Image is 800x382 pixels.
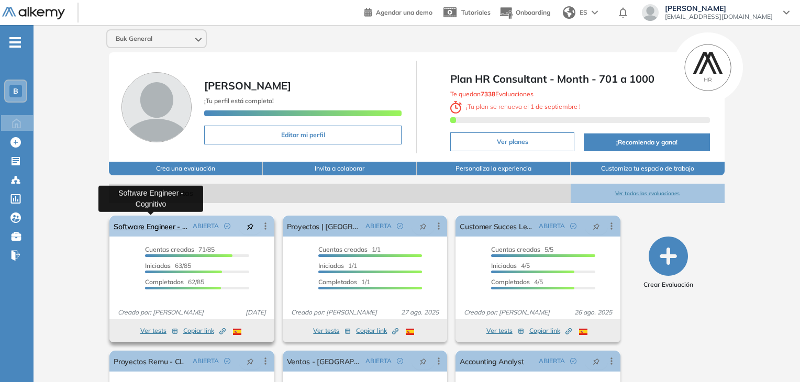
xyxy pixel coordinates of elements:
[450,101,462,114] img: clock-svg
[460,351,524,372] a: Accounting Analyst
[643,280,693,289] span: Crear Evaluación
[491,245,540,253] span: Cuentas creadas
[397,223,403,229] span: check-circle
[486,324,524,337] button: Ver tests
[224,358,230,364] span: check-circle
[247,222,254,230] span: pushpin
[356,324,398,337] button: Copiar link
[571,184,725,203] button: Ver todas las evaluaciones
[460,308,554,317] span: Creado por: [PERSON_NAME]
[406,329,414,335] img: ESP
[491,245,553,253] span: 5/5
[580,8,587,17] span: ES
[450,90,534,98] span: Te quedan Evaluaciones
[529,326,572,335] span: Copiar link
[145,278,184,286] span: Completados
[204,79,291,92] span: [PERSON_NAME]
[145,245,194,253] span: Cuentas creadas
[529,103,579,110] b: 1 de septiembre
[183,326,226,335] span: Copiar link
[539,221,565,231] span: ABIERTA
[356,326,398,335] span: Copiar link
[748,332,800,382] iframe: Chat Widget
[450,132,574,151] button: Ver planes
[585,353,608,369] button: pushpin
[2,7,65,20] img: Logo
[419,357,427,365] span: pushpin
[412,218,435,234] button: pushpin
[643,237,693,289] button: Crear Evaluación
[593,357,600,365] span: pushpin
[193,221,219,231] span: ABIERTA
[563,6,575,19] img: world
[318,245,368,253] span: Cuentas creadas
[491,278,543,286] span: 4/5
[450,103,581,110] span: ¡ Tu plan se renueva el !
[287,216,361,237] a: Proyectos | [GEOGRAPHIC_DATA] (Nueva)
[183,324,226,337] button: Copiar link
[529,324,572,337] button: Copiar link
[585,218,608,234] button: pushpin
[13,87,18,95] span: B
[318,278,370,286] span: 1/1
[481,90,495,98] b: 7338
[397,358,403,364] span: check-circle
[748,332,800,382] div: Widget de chat
[98,185,203,211] div: Software Engineer - Cognitivo
[499,2,550,24] button: Onboarding
[193,356,219,366] span: ABIERTA
[593,222,600,230] span: pushpin
[241,308,270,317] span: [DATE]
[145,262,191,269] span: 63/85
[318,262,344,269] span: Iniciadas
[263,162,417,175] button: Invita a colaborar
[318,278,357,286] span: Completados
[109,162,263,175] button: Crea una evaluación
[140,324,178,337] button: Ver tests
[287,351,361,372] a: Ventas - [GEOGRAPHIC_DATA]
[239,218,262,234] button: pushpin
[665,4,773,13] span: [PERSON_NAME]
[571,162,725,175] button: Customiza tu espacio de trabajo
[417,162,571,175] button: Personaliza la experiencia
[287,308,381,317] span: Creado por: [PERSON_NAME]
[313,324,351,337] button: Ver tests
[116,35,152,43] span: Buk General
[570,223,576,229] span: check-circle
[364,5,432,18] a: Agendar una demo
[318,245,381,253] span: 1/1
[592,10,598,15] img: arrow
[516,8,550,16] span: Onboarding
[233,329,241,335] img: ESP
[145,278,204,286] span: 62/85
[665,13,773,21] span: [EMAIL_ADDRESS][DOMAIN_NAME]
[570,358,576,364] span: check-circle
[114,308,208,317] span: Creado por: [PERSON_NAME]
[376,8,432,16] span: Agendar una demo
[114,351,184,372] a: Proyectos Remu - CL
[239,353,262,369] button: pushpin
[450,71,709,87] span: Plan HR Consultant - Month - 701 a 1000
[318,262,357,269] span: 1/1
[365,356,392,366] span: ABIERTA
[365,221,392,231] span: ABIERTA
[109,184,571,203] span: Evaluaciones abiertas
[461,8,491,16] span: Tutoriales
[419,222,427,230] span: pushpin
[114,216,188,237] a: Software Engineer - Cognitivo
[491,262,517,269] span: Iniciadas
[584,133,709,151] button: ¡Recomienda y gana!
[491,278,530,286] span: Completados
[412,353,435,369] button: pushpin
[460,216,534,237] a: Customer Succes Lead
[579,329,587,335] img: ESP
[121,72,192,142] img: Foto de perfil
[204,126,402,144] button: Editar mi perfil
[224,223,230,229] span: check-circle
[247,357,254,365] span: pushpin
[397,308,443,317] span: 27 ago. 2025
[539,356,565,366] span: ABIERTA
[145,245,215,253] span: 71/85
[204,97,274,105] span: ¡Tu perfil está completo!
[9,41,21,43] i: -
